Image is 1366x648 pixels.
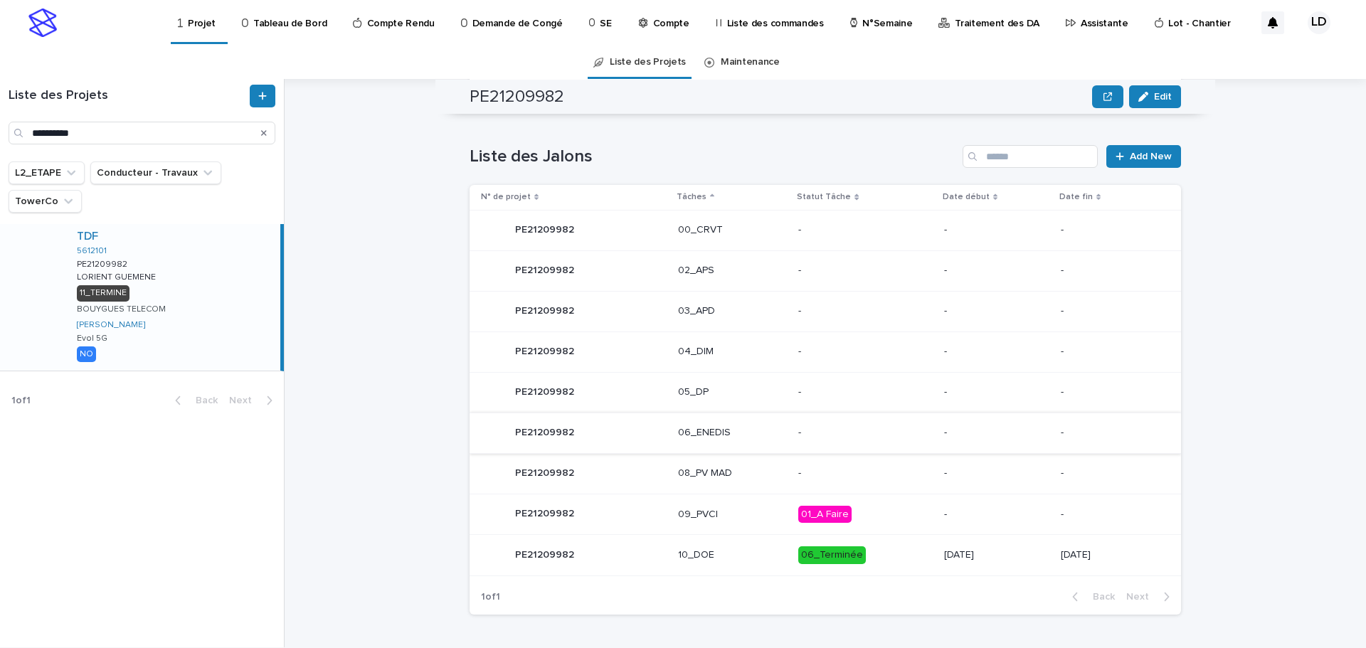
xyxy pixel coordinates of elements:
a: Liste des Projets [610,46,686,79]
p: Date début [943,189,990,205]
a: TDF [77,230,98,243]
a: Add New [1106,145,1181,168]
p: Tâches [677,189,706,205]
tr: PE21209982PE21209982 08_PV MAD--- [470,453,1181,494]
button: Next [1121,590,1181,603]
h1: Liste des Projets [9,88,247,104]
p: - [944,386,1049,398]
p: PE21209982 [515,262,577,277]
div: 01_A Faire [798,506,852,524]
button: Edit [1129,85,1181,108]
div: LD [1308,11,1330,34]
p: BOUYGUES TELECOM [77,304,166,314]
span: Next [1126,592,1158,602]
tr: PE21209982PE21209982 06_ENEDIS--- [470,413,1181,453]
p: PE21209982 [515,343,577,358]
span: Edit [1154,92,1172,102]
p: PE21209982 [515,221,577,236]
p: 05_DP [678,386,787,398]
button: Back [1061,590,1121,603]
span: Next [229,395,260,405]
p: - [944,427,1049,439]
p: - [1061,265,1158,277]
p: PE21209982 [515,464,577,479]
p: PE21209982 [515,302,577,317]
p: PE21209982 [77,257,130,270]
p: 00_CRVT [678,224,787,236]
p: - [798,224,932,236]
span: Back [1084,592,1115,602]
p: - [798,427,932,439]
p: - [1061,386,1158,398]
img: stacker-logo-s-only.png [28,9,57,37]
button: L2_ETAPE [9,161,85,184]
p: 03_APD [678,305,787,317]
p: Evol 5G [77,334,107,344]
h2: PE21209982 [470,87,564,107]
p: - [1061,224,1158,236]
h1: Liste des Jalons [470,147,957,167]
p: PE21209982 [515,383,577,398]
p: - [798,305,932,317]
button: Next [223,394,284,407]
p: - [1061,427,1158,439]
p: - [798,467,932,479]
p: 09_PVCI [678,509,787,521]
div: 11_TERMINE [77,285,129,301]
p: 10_DOE [678,549,787,561]
tr: PE21209982PE21209982 10_DOE06_Terminée[DATE][DATE] [470,535,1181,576]
p: - [798,386,932,398]
p: [DATE] [1061,549,1158,561]
p: - [1061,346,1158,358]
p: - [944,265,1049,277]
div: 06_Terminée [798,546,866,564]
span: Back [187,395,218,405]
p: - [1061,467,1158,479]
input: Search [9,122,275,144]
p: 04_DIM [678,346,787,358]
p: - [944,305,1049,317]
p: PE21209982 [515,424,577,439]
a: Maintenance [721,46,780,79]
a: [PERSON_NAME] [77,320,145,330]
p: PE21209982 [515,546,577,561]
p: - [1061,305,1158,317]
tr: PE21209982PE21209982 09_PVCI01_A Faire-- [470,494,1181,535]
tr: PE21209982PE21209982 05_DP--- [470,372,1181,413]
p: Statut Tâche [797,189,851,205]
input: Search [963,145,1098,168]
p: 08_PV MAD [678,467,787,479]
a: 5612101 [77,246,107,256]
p: PE21209982 [515,505,577,520]
span: Add New [1130,152,1172,161]
p: - [798,346,932,358]
p: 06_ENEDIS [678,427,787,439]
button: Back [164,394,223,407]
div: NO [77,346,96,362]
p: - [944,509,1049,521]
tr: PE21209982PE21209982 02_APS--- [470,250,1181,291]
button: TowerCo [9,190,82,213]
p: - [798,265,932,277]
p: N° de projet [481,189,531,205]
tr: PE21209982PE21209982 00_CRVT--- [470,210,1181,250]
p: - [944,224,1049,236]
p: 1 of 1 [470,580,512,615]
p: - [944,467,1049,479]
p: [DATE] [944,549,1049,561]
p: 02_APS [678,265,787,277]
p: - [944,346,1049,358]
tr: PE21209982PE21209982 03_APD--- [470,291,1181,331]
tr: PE21209982PE21209982 04_DIM--- [470,331,1181,372]
p: LORIENT GUEMENE [77,270,159,282]
button: Conducteur - Travaux [90,161,221,184]
p: Date fin [1059,189,1093,205]
p: - [1061,509,1158,521]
